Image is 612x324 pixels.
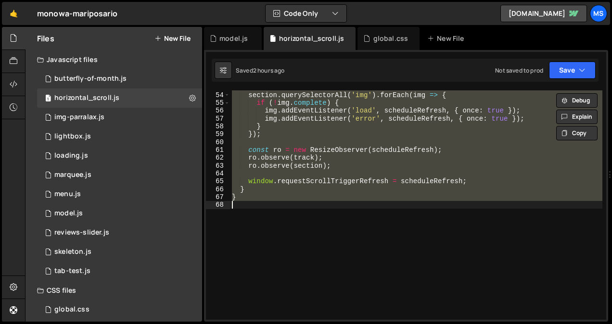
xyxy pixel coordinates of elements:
[206,91,230,99] div: 54
[549,62,596,79] button: Save
[279,34,344,43] div: horizontal_scroll.js
[206,193,230,201] div: 67
[37,223,202,242] div: 16967/46536.js
[2,2,25,25] a: 🤙
[54,171,91,179] div: marquee.js
[206,123,230,130] div: 58
[427,34,468,43] div: New File
[25,281,202,300] div: CSS files
[590,5,607,22] a: ms
[54,94,119,102] div: horizontal_scroll.js
[206,138,230,146] div: 60
[37,185,202,204] div: 16967/46877.js
[206,107,230,114] div: 56
[500,5,587,22] a: [DOMAIN_NAME]
[206,177,230,185] div: 65
[495,66,543,75] div: Not saved to prod
[373,34,408,43] div: global.css
[54,190,81,199] div: menu.js
[556,126,598,140] button: Copy
[236,66,285,75] div: Saved
[37,8,117,19] div: monowa-mariposario
[54,305,89,314] div: global.css
[37,146,202,165] div: 16967/46876.js
[266,5,346,22] button: Code Only
[54,267,90,275] div: tab-test.js
[556,93,598,108] button: Debug
[556,110,598,124] button: Explain
[54,132,91,141] div: lightbox.js
[206,170,230,177] div: 64
[54,75,127,83] div: butterfly-of-month.js
[206,130,230,138] div: 59
[37,88,202,108] div: 16967/46535.js
[37,204,202,223] div: 16967/46905.js
[154,35,191,42] button: New File
[45,95,51,103] span: 1
[37,262,202,281] div: 16967/47456.js
[206,186,230,193] div: 66
[206,146,230,154] div: 61
[37,242,202,262] div: skeleton.js
[25,50,202,69] div: Javascript files
[206,201,230,209] div: 68
[206,99,230,107] div: 55
[37,300,202,319] div: 16967/46887.css
[37,108,202,127] div: img-parralax.js
[54,209,83,218] div: model.js
[37,33,54,44] h2: Files
[37,127,202,146] div: 16967/47307.js
[54,248,91,256] div: skeleton.js
[54,113,104,122] div: img-parralax.js
[206,162,230,170] div: 63
[206,154,230,162] div: 62
[54,151,88,160] div: loading.js
[206,115,230,123] div: 57
[253,66,285,75] div: 2 hours ago
[37,69,202,88] div: 16967/46875.js
[54,228,109,237] div: reviews-slider.js
[37,165,202,185] div: 16967/46534.js
[219,34,248,43] div: model.js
